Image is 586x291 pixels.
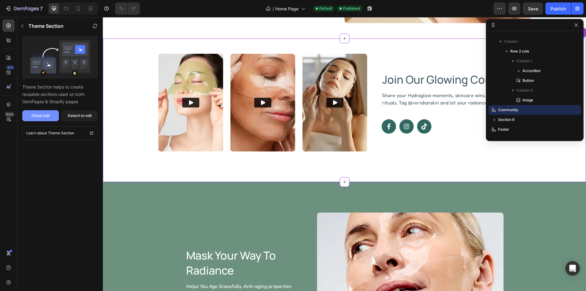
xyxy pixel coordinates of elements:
div: Detach to edit [68,113,92,118]
p: Theme Section [48,130,74,136]
img: Alt image [200,37,264,134]
span: Save [528,6,538,11]
button: Save [523,2,543,15]
span: Published [343,6,360,11]
p: Helps You Age Gracefully. Anti-aging properties from collagen and botanicals. A relaxing ritual t... [83,265,198,287]
span: Column 1 [516,58,532,64]
p: Learn about [26,130,47,136]
span: / [273,5,274,12]
iframe: Design area [103,17,586,291]
span: Image [523,97,533,103]
span: Community [498,107,518,113]
div: Community [443,13,466,18]
div: Beta [5,112,15,117]
button: Play [223,81,241,90]
span: Column 2 [516,87,533,93]
p: Share your Hydraglow moments, skincare wins, and nature-loving rituals. Tag @veridianskin and let... [279,75,427,89]
span: Accordion [523,68,541,74]
div: Open Intercom Messenger [565,261,580,276]
button: Global edit [22,110,59,121]
span: Footer [498,126,509,133]
h2: join our glowing community [279,55,428,71]
p: Theme Section [28,22,63,30]
div: Publish [551,5,566,12]
span: Section 9 [498,117,515,123]
span: Column [504,38,518,45]
div: Undo/Redo [115,2,140,15]
a: Learn about Theme Section [22,126,98,140]
span: Default [319,6,332,11]
img: Alt image [128,37,192,134]
p: 7 [40,5,43,12]
div: Global edit [31,113,50,118]
button: Detach to edit [61,110,98,121]
div: 450 [6,65,15,70]
button: 7 [2,2,45,15]
p: Theme Section helps to create reusable sections used on both GemPages & Shopify pages [22,83,98,105]
h2: mask your way to radiance [83,231,199,262]
button: Play [151,81,168,90]
span: Button [523,78,534,84]
span: Home Page [275,5,298,12]
button: Publish [545,2,571,15]
span: Row 2 cols [510,48,529,54]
